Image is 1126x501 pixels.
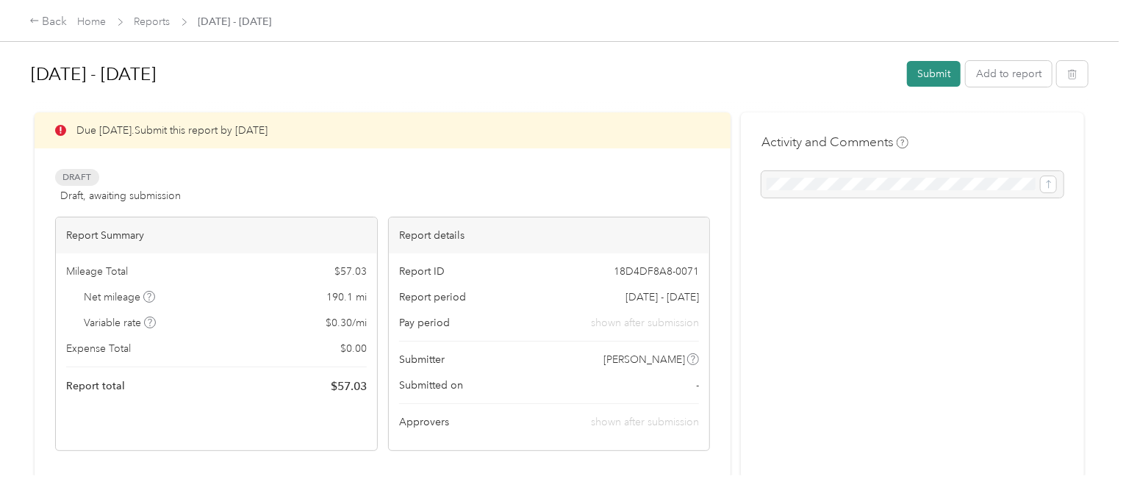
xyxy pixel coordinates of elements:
span: Submitter [399,352,445,367]
span: Net mileage [85,289,156,305]
span: $ 0.30 / mi [326,315,367,331]
span: Report total [66,378,125,394]
div: Report Summary [56,217,377,253]
div: Back [29,13,68,31]
span: shown after submission [591,315,699,331]
button: Add to report [966,61,1052,87]
span: Report ID [399,264,445,279]
span: shown after submission [591,416,699,428]
span: Approvers [399,414,449,430]
div: Due [DATE]. Submit this report by [DATE] [35,112,731,148]
span: [PERSON_NAME] [603,352,685,367]
span: 190.1 mi [326,289,367,305]
span: Draft, awaiting submission [60,188,181,203]
span: Report period [399,289,466,305]
span: Submitted on [399,378,463,393]
span: Mileage Total [66,264,128,279]
h1: Aug 16 - 31, 2025 [31,57,897,92]
span: 18D4DF8A8-0071 [614,264,699,279]
span: - [696,378,699,393]
span: Draft [55,169,99,186]
span: $ 0.00 [340,341,367,356]
button: Submit [907,61,961,87]
span: Pay period [399,315,450,331]
h4: Activity and Comments [761,133,908,151]
a: Home [78,15,107,28]
span: Expense Total [66,341,131,356]
div: Report details [389,217,710,253]
a: Reports [135,15,171,28]
span: [DATE] - [DATE] [625,289,699,305]
span: $ 57.03 [331,378,367,395]
iframe: Everlance-gr Chat Button Frame [1044,419,1126,501]
span: $ 57.03 [334,264,367,279]
span: Variable rate [85,315,157,331]
span: [DATE] - [DATE] [198,14,272,29]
